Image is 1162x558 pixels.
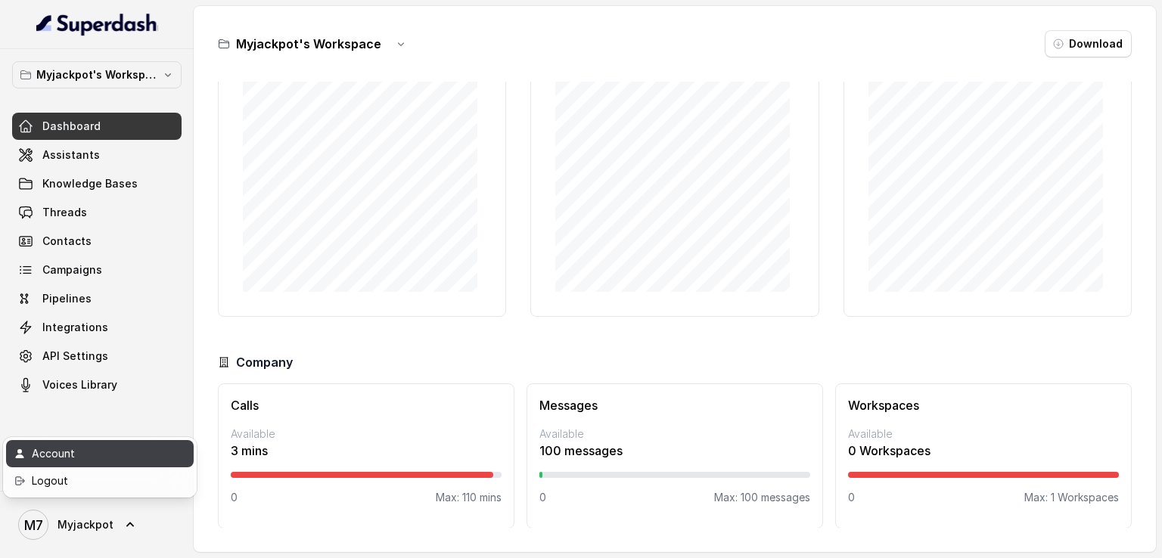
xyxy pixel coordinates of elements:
span: Myjackpot [57,517,113,532]
a: Myjackpot [12,504,182,546]
div: Myjackpot [3,437,197,498]
text: M7 [24,517,43,533]
div: Logout [32,472,160,490]
div: Account [32,445,160,463]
